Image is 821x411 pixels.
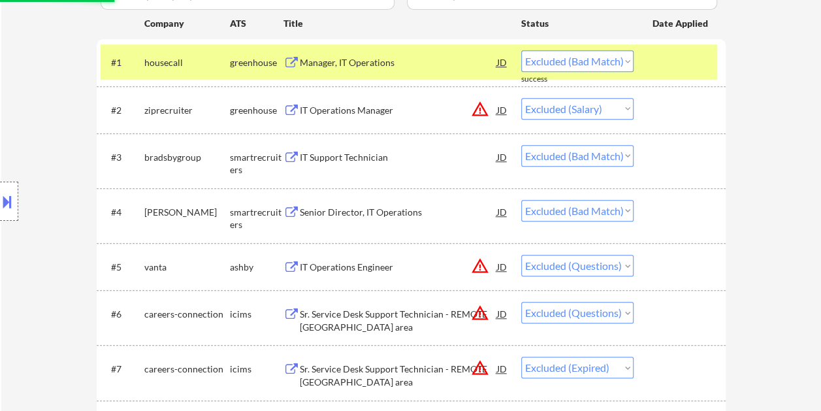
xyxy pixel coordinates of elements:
div: #1 [111,56,134,69]
button: warning_amber [471,304,489,322]
div: JD [496,98,509,122]
div: #7 [111,363,134,376]
div: ashby [230,261,283,274]
div: greenhouse [230,104,283,117]
div: smartrecruiters [230,206,283,231]
div: IT Operations Manager [300,104,497,117]
div: careers-connection [144,363,230,376]
div: success [521,74,573,85]
div: ATS [230,17,283,30]
div: greenhouse [230,56,283,69]
div: Senior Director, IT Operations [300,206,497,219]
button: warning_amber [471,257,489,275]
div: IT Operations Engineer [300,261,497,274]
div: Title [283,17,509,30]
div: JD [496,145,509,169]
div: JD [496,255,509,278]
div: Company [144,17,230,30]
div: Date Applied [652,17,710,30]
div: Status [521,11,634,35]
div: housecall [144,56,230,69]
div: JD [496,302,509,325]
div: smartrecruiters [230,151,283,176]
div: Manager, IT Operations [300,56,497,69]
div: Sr. Service Desk Support Technician - REMOTE [GEOGRAPHIC_DATA] area [300,308,497,333]
div: IT Support Technician [300,151,497,164]
div: JD [496,200,509,223]
div: icims [230,363,283,376]
div: Sr. Service Desk Support Technician - REMOTE [GEOGRAPHIC_DATA] area [300,363,497,388]
div: JD [496,50,509,74]
div: icims [230,308,283,321]
div: JD [496,357,509,380]
button: warning_amber [471,100,489,118]
button: warning_amber [471,359,489,377]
